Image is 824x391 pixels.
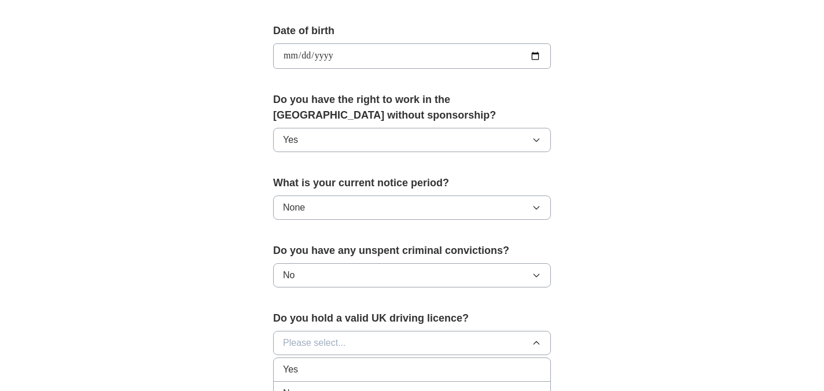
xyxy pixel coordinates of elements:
label: Date of birth [273,23,551,39]
label: Do you hold a valid UK driving licence? [273,311,551,326]
span: None [283,201,305,215]
span: Yes [283,133,298,147]
button: Yes [273,128,551,152]
span: Please select... [283,336,346,350]
label: Do you have any unspent criminal convictions? [273,243,551,259]
span: No [283,268,295,282]
label: What is your current notice period? [273,175,551,191]
button: No [273,263,551,287]
label: Do you have the right to work in the [GEOGRAPHIC_DATA] without sponsorship? [273,92,551,123]
button: Please select... [273,331,551,355]
span: Yes [283,363,298,377]
button: None [273,195,551,220]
